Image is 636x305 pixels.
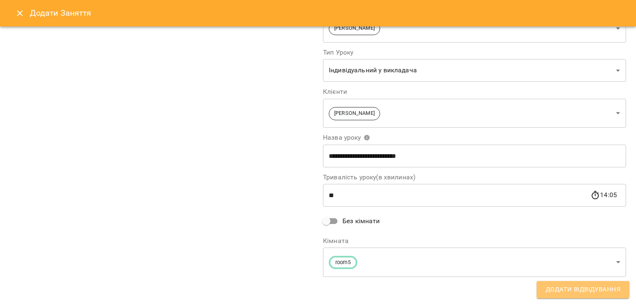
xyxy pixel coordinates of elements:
[329,110,380,117] span: [PERSON_NAME]
[329,24,380,32] span: [PERSON_NAME]
[30,7,626,19] h6: Додати Заняття
[364,134,370,141] svg: Вкажіть назву уроку або виберіть клієнтів
[323,59,626,82] div: Індивідуальний у викладача
[323,14,626,43] div: [PERSON_NAME]
[323,98,626,128] div: [PERSON_NAME]
[323,134,370,141] span: Назва уроку
[546,284,620,295] span: Додати Відвідування
[342,216,380,226] span: Без кімнати
[323,174,626,181] label: Тривалість уроку(в хвилинах)
[537,281,629,298] button: Додати Відвідування
[323,49,626,56] label: Тип Уроку
[323,248,626,277] div: room5
[10,3,30,23] button: Close
[323,238,626,244] label: Кімната
[323,88,626,95] label: Клієнти
[330,259,356,267] span: room5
